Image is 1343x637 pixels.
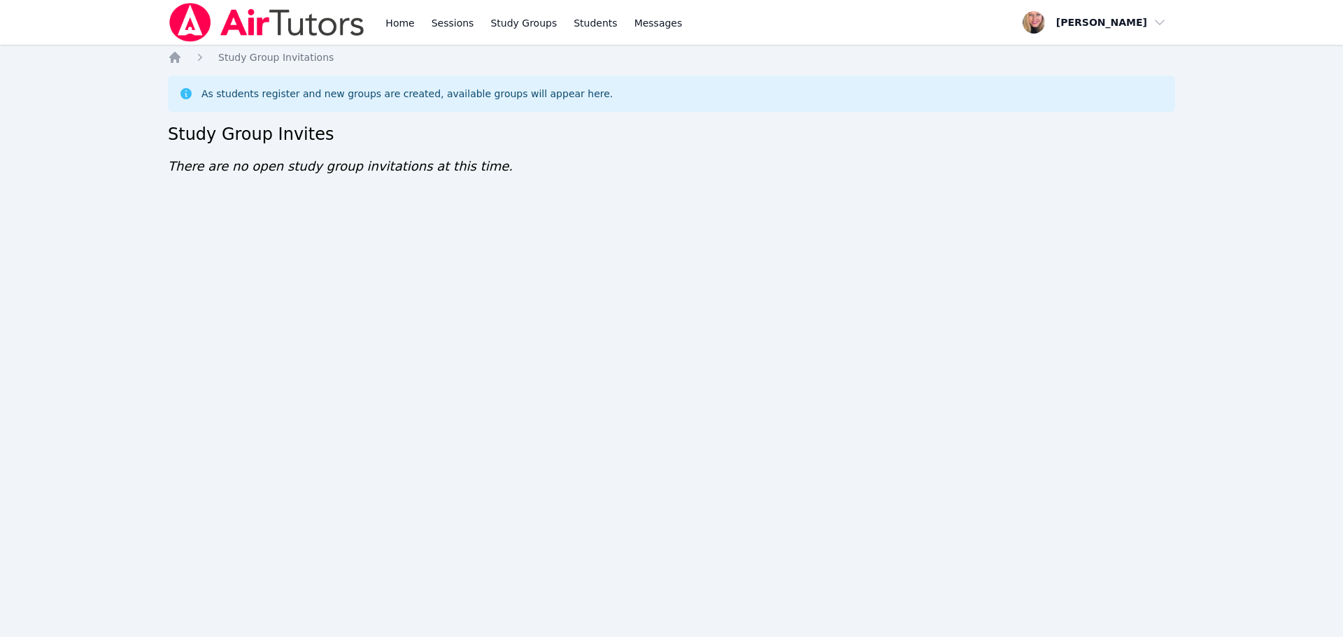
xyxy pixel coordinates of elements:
[218,52,334,63] span: Study Group Invitations
[168,3,366,42] img: Air Tutors
[168,123,1175,145] h2: Study Group Invites
[218,50,334,64] a: Study Group Invitations
[201,87,613,101] div: As students register and new groups are created, available groups will appear here.
[168,159,513,173] span: There are no open study group invitations at this time.
[634,16,683,30] span: Messages
[168,50,1175,64] nav: Breadcrumb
